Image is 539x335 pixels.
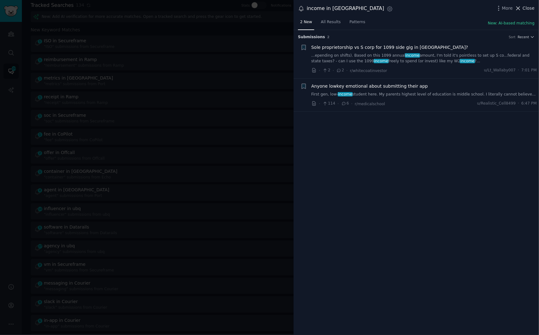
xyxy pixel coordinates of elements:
span: r/medicalschool [355,102,385,106]
span: · [518,68,519,73]
a: All Results [319,17,343,30]
span: Submission s [298,34,325,40]
button: Close [515,5,535,12]
div: Sort [509,35,516,39]
a: 2 New [298,17,314,30]
span: · [351,100,352,107]
span: 2 [322,68,330,73]
span: u/Realistic_Cell8499 [477,101,516,106]
span: · [518,101,519,106]
a: Patterns [347,17,367,30]
span: · [346,67,348,74]
div: income in [GEOGRAPHIC_DATA] [307,5,384,13]
span: · [319,100,320,107]
span: More [502,5,513,12]
span: income [338,92,353,96]
span: r/whitecoatinvestor [350,69,387,73]
span: 2 [336,68,344,73]
span: 2 New [300,19,312,25]
span: 2 [327,35,330,39]
button: More [495,5,513,12]
span: All Results [321,19,341,25]
span: · [319,67,320,74]
span: 6 [341,101,349,106]
span: income [405,53,420,58]
span: 7:01 PM [521,68,537,73]
a: ...epending on shifts). Based on this 1099 annualincomeamount, I'm told it's pointless to set up ... [311,53,537,64]
span: · [337,100,339,107]
a: First gen, low-incomestudent here. My parents highest level of education is middle school. I lite... [311,92,537,97]
button: Recent [518,35,535,39]
span: 114 [322,101,335,106]
span: income [460,59,475,63]
a: Sole proprietorship vs S corp for 1099 side gig in [GEOGRAPHIC_DATA]? [311,44,468,51]
span: income [374,59,389,63]
span: Patterns [350,19,365,25]
span: Close [523,5,535,12]
a: Anyone lowkey emotional about submitting their app [311,83,428,90]
span: Recent [518,35,529,39]
span: · [333,67,334,74]
span: u/Lt_Wallaby007 [484,68,516,73]
button: New: AI-based matching [488,21,535,26]
span: 6:47 PM [521,101,537,106]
